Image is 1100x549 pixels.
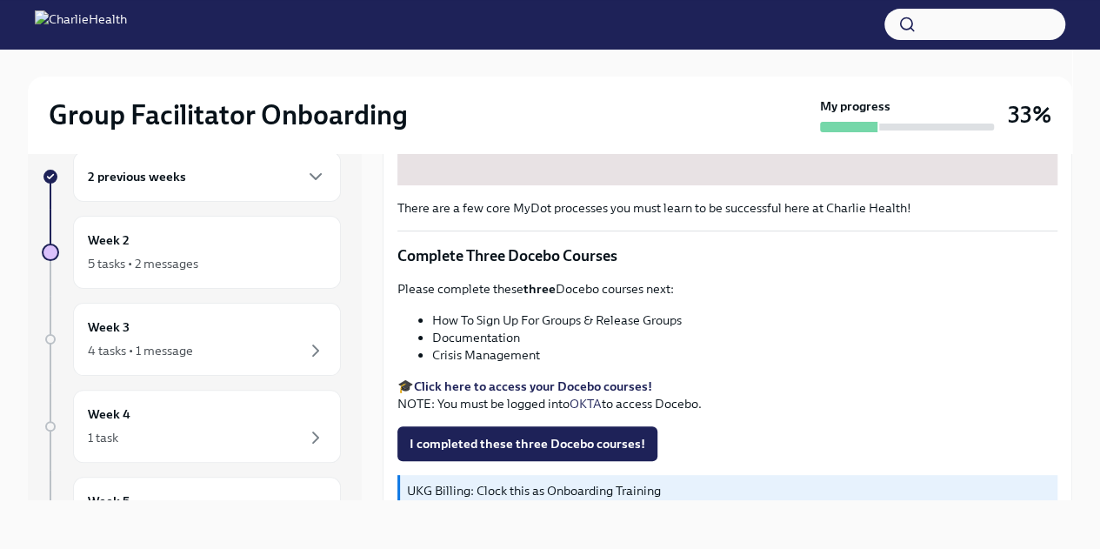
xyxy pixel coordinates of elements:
a: Week 25 tasks • 2 messages [42,216,341,289]
button: I completed these three Docebo courses! [397,426,657,461]
a: Click here to access your Docebo courses! [414,378,652,394]
strong: three [523,281,556,297]
span: I completed these three Docebo courses! [410,435,645,452]
p: Complete Three Docebo Courses [397,245,1057,266]
li: Documentation [432,329,1057,346]
h2: Group Facilitator Onboarding [49,97,408,132]
p: There are a few core MyDot processes you must learn to be successful here at Charlie Health! [397,199,1057,217]
h3: 33% [1008,99,1051,131]
h6: Week 4 [88,405,130,424]
h6: 2 previous weeks [88,167,186,186]
li: Crisis Management [432,346,1057,364]
p: 🎓 NOTE: You must be logged into to access Docebo. [397,378,1057,412]
div: 5 tasks • 2 messages [88,255,198,272]
a: OKTA [570,396,602,412]
a: Week 34 tasks • 1 message [42,303,341,376]
strong: My progress [820,97,890,115]
a: Week 41 task [42,390,341,463]
p: Please complete these Docebo courses next: [397,280,1057,298]
p: UKG Billing: Clock this as Onboarding Training [407,482,1050,499]
h6: Week 2 [88,231,130,250]
img: CharlieHealth [35,10,127,38]
div: 1 task [88,429,118,446]
div: 4 tasks • 1 message [88,342,193,359]
h6: Week 5 [88,492,130,511]
div: 2 previous weeks [73,151,341,202]
h6: Week 3 [88,318,130,337]
li: How To Sign Up For Groups & Release Groups [432,311,1057,329]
